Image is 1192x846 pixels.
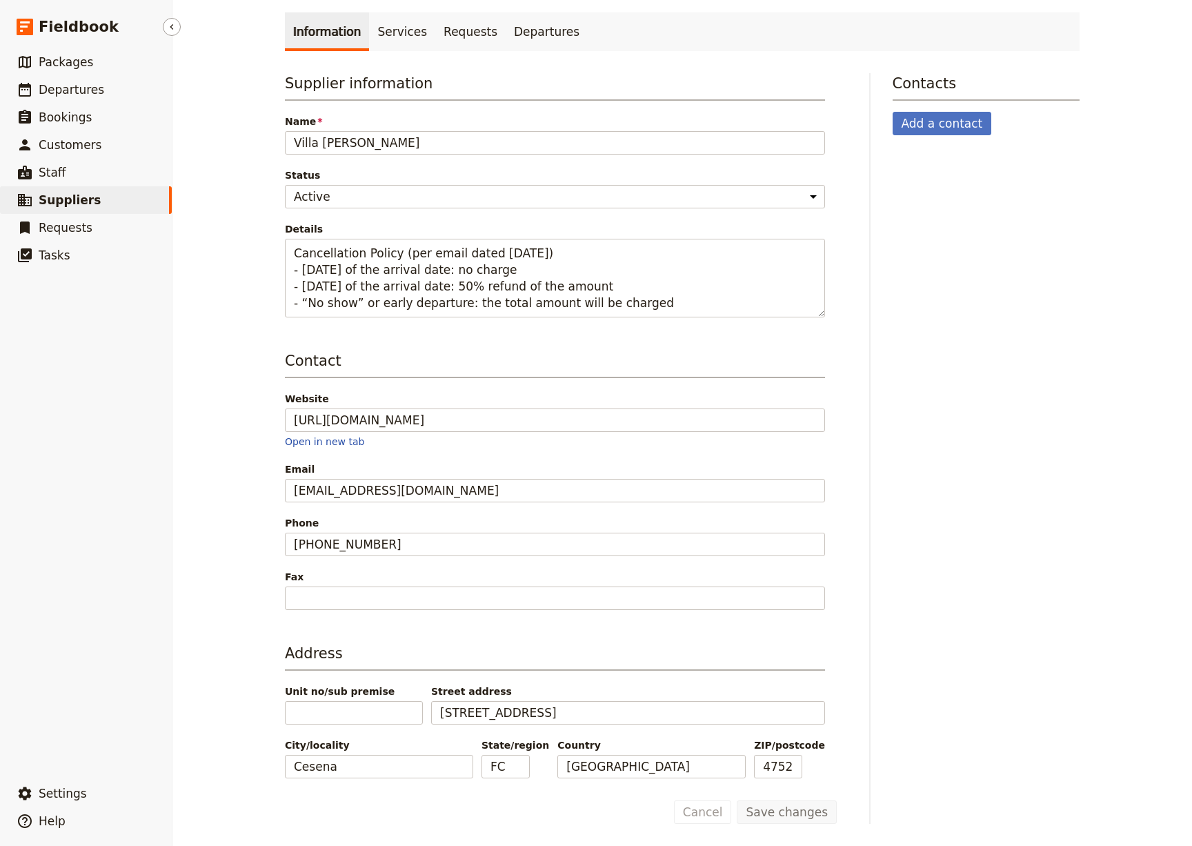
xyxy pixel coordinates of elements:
a: Information [285,12,369,51]
a: Services [369,12,435,51]
span: Help [39,814,66,828]
span: Phone [285,516,825,530]
a: Departures [506,12,588,51]
span: Departures [39,83,104,97]
span: Tasks [39,248,70,262]
h3: Address [285,643,825,671]
button: Hide menu [163,18,181,36]
button: Cancel [674,800,732,824]
span: State/region [481,738,549,752]
span: City/locality [285,738,473,752]
input: Email [285,479,825,502]
textarea: Details [285,239,825,317]
span: Fax [285,570,825,584]
span: Email [285,462,825,476]
span: Staff [39,166,66,179]
h3: Supplier information [285,73,825,101]
span: Bookings [39,110,92,124]
button: Save changes [737,800,837,824]
input: Fax [285,587,825,610]
input: City/locality [285,755,473,778]
span: Settings [39,787,87,800]
input: Street address [431,701,825,725]
span: ZIP/postcode [754,738,825,752]
a: Requests [435,12,506,51]
input: ZIP/postcode [754,755,802,778]
span: Street address [431,685,825,698]
span: Status [285,168,825,182]
span: Name [285,115,825,128]
select: Status [285,185,825,208]
a: Open in new tab [285,436,364,447]
span: Packages [39,55,93,69]
input: Unit no/sub premise [285,701,423,725]
input: Country [557,755,746,778]
input: Phone [285,533,825,556]
span: Unit no/sub premise [285,685,423,698]
input: State/region [481,755,530,778]
span: Country [557,738,746,752]
span: Fieldbook [39,17,119,37]
input: Website [285,409,825,432]
span: Details [285,222,825,236]
input: Name [285,131,825,155]
span: Suppliers [39,193,101,207]
h3: Contacts [893,73,1080,101]
span: Customers [39,138,101,152]
span: Requests [39,221,92,235]
h3: Contact [285,351,825,378]
div: Website [285,392,825,406]
button: Add a contact [893,112,992,135]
